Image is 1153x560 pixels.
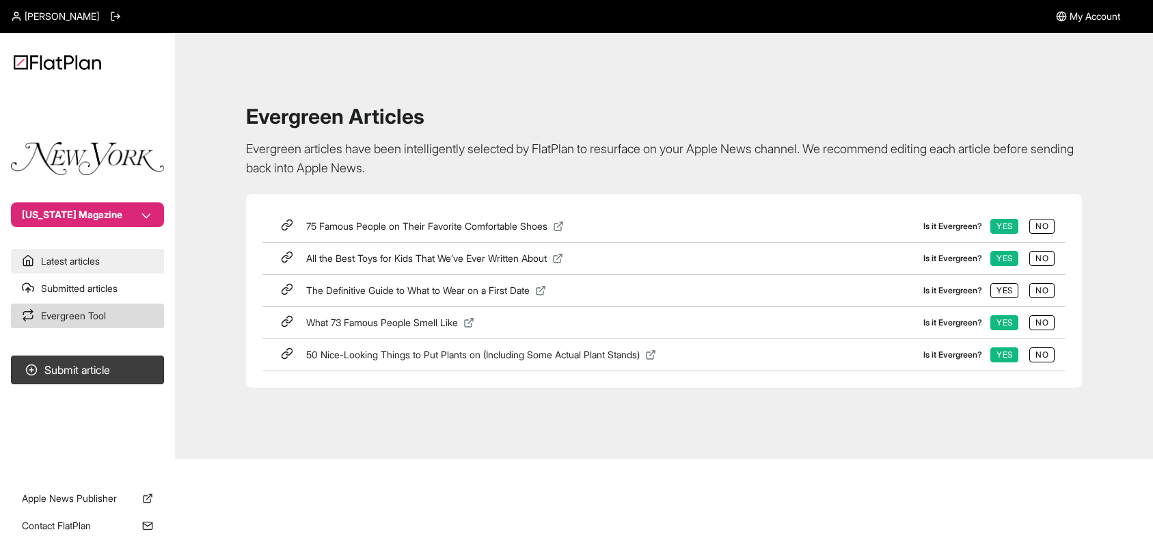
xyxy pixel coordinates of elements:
a: Apple News Publisher [11,486,164,511]
label: Is it Evergreen? [923,222,982,230]
h1: Evergreen Articles [246,104,1082,129]
span: The Definitive Guide to What to Wear on a First Date [306,284,530,296]
label: Is it Evergreen? [923,351,982,359]
a: Latest articles [11,249,164,274]
button: Yes [990,251,1018,266]
span: All the Best Toys for Kids That We’ve Ever Written About [306,252,547,264]
a: Submitted articles [11,276,164,301]
button: No [1029,219,1055,234]
button: [US_STATE] Magazine [11,202,164,227]
button: Yes [990,315,1018,330]
a: [PERSON_NAME] [11,10,99,23]
span: [PERSON_NAME] [25,10,99,23]
button: Yes [990,283,1018,298]
button: No [1029,347,1055,362]
label: Is it Evergreen? [923,286,982,295]
button: No [1029,251,1055,266]
img: Logo [14,55,101,70]
span: What 73 Famous People Smell Like [306,317,458,328]
button: No [1029,315,1055,330]
a: Evergreen Tool [11,304,164,328]
a: Contact FlatPlan [11,514,164,538]
button: Yes [990,347,1018,362]
span: My Account [1070,10,1120,23]
label: Is it Evergreen? [923,319,982,327]
button: No [1029,283,1055,298]
label: Is it Evergreen? [923,254,982,263]
span: 50 Nice-Looking Things to Put Plants on (Including Some Actual Plant Stands) [306,349,640,360]
span: 75 Famous People on Their Favorite Comfortable Shoes [306,220,547,232]
button: Yes [990,219,1018,234]
p: Evergreen articles have been intelligently selected by FlatPlan to resurface on your Apple News c... [246,139,1082,178]
button: Submit article [11,356,164,384]
img: Publication Logo [11,142,164,175]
